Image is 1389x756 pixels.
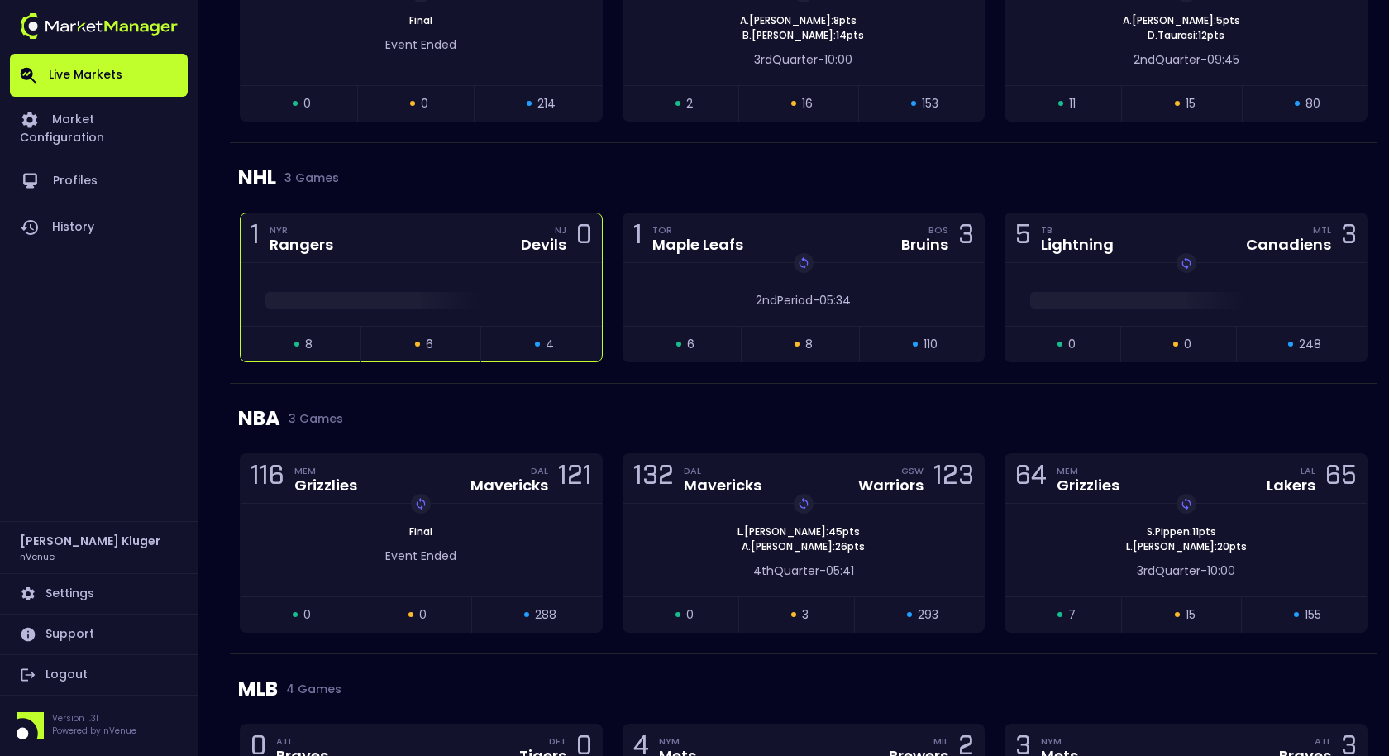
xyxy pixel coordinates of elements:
[1184,336,1191,353] span: 0
[20,13,178,39] img: logo
[303,606,311,624] span: 0
[1068,336,1076,353] span: 0
[652,237,743,252] div: Maple Leafs
[687,336,694,353] span: 6
[10,655,188,695] a: Logout
[1057,478,1119,493] div: Grizzlies
[10,204,188,251] a: History
[1118,13,1245,28] span: A . [PERSON_NAME] : 5 pts
[470,478,548,493] div: Mavericks
[819,292,851,309] span: 05:34
[686,95,693,112] span: 2
[1200,562,1207,579] span: -
[576,222,592,253] div: 0
[1134,51,1200,68] span: 2nd Quarter
[294,464,357,477] div: MEM
[238,654,1369,724] div: MLB
[1207,51,1239,68] span: 09:45
[1041,223,1114,237] div: TB
[52,712,136,725] p: Version 1.31
[1057,464,1119,477] div: MEM
[737,28,869,43] span: B . [PERSON_NAME] : 14 pts
[1041,237,1114,252] div: Lightning
[549,734,566,748] div: DET
[251,222,260,253] div: 1
[652,223,743,237] div: TOR
[10,158,188,204] a: Profiles
[1068,606,1076,624] span: 7
[754,51,818,68] span: 3rd Quarter
[531,464,548,477] div: DAL
[276,734,328,748] div: ATL
[826,562,854,579] span: 05:41
[684,464,761,477] div: DAL
[737,539,870,554] span: A . [PERSON_NAME] : 26 pts
[276,171,339,184] span: 3 Games
[404,524,437,538] span: Final
[385,36,456,53] span: Event Ended
[924,336,938,353] span: 110
[922,95,938,112] span: 153
[1325,463,1357,494] div: 65
[813,292,819,309] span: -
[1200,51,1207,68] span: -
[686,606,694,624] span: 0
[1180,497,1193,510] img: replayImg
[1143,28,1229,43] span: D . Taurasi : 12 pts
[684,478,761,493] div: Mavericks
[10,615,188,654] a: Support
[555,223,566,237] div: NJ
[928,223,948,237] div: BOS
[1315,734,1331,748] div: ATL
[303,95,311,112] span: 0
[753,562,819,579] span: 4th Quarter
[933,734,948,748] div: MIL
[1180,256,1193,270] img: replayImg
[558,463,592,494] div: 121
[404,13,437,27] span: Final
[546,336,554,353] span: 4
[1299,336,1321,353] span: 248
[756,292,813,309] span: 2nd Period
[238,143,1369,213] div: NHL
[1341,222,1357,253] div: 3
[1137,562,1200,579] span: 3rd Quarter
[797,497,810,510] img: replayImg
[294,478,357,493] div: Grizzlies
[805,336,813,353] span: 8
[278,682,341,696] span: 4 Games
[10,712,188,739] div: Version 1.31Powered by nVenue
[1246,237,1331,252] div: Canadiens
[1015,463,1047,494] div: 64
[1305,606,1321,624] span: 155
[385,548,456,564] span: Event Ended
[901,237,948,252] div: Bruins
[733,524,865,539] span: L . [PERSON_NAME] : 45 pts
[10,54,188,97] a: Live Markets
[270,237,333,252] div: Rangers
[819,562,826,579] span: -
[52,725,136,737] p: Powered by nVenue
[426,336,433,353] span: 6
[419,606,427,624] span: 0
[280,412,343,425] span: 3 Games
[958,222,974,253] div: 3
[858,478,924,493] div: Warriors
[270,223,333,237] div: NYR
[824,51,852,68] span: 10:00
[20,550,55,562] h3: nVenue
[1069,95,1076,112] span: 11
[1313,223,1331,237] div: MTL
[633,463,674,494] div: 132
[1207,562,1235,579] span: 10:00
[802,95,813,112] span: 16
[1142,524,1221,539] span: S . Pippen : 11 pts
[818,51,824,68] span: -
[521,237,566,252] div: Devils
[1305,95,1320,112] span: 80
[802,606,809,624] span: 3
[1121,539,1252,554] span: L . [PERSON_NAME] : 20 pts
[238,384,1369,453] div: NBA
[918,606,938,624] span: 293
[1301,464,1315,477] div: LAL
